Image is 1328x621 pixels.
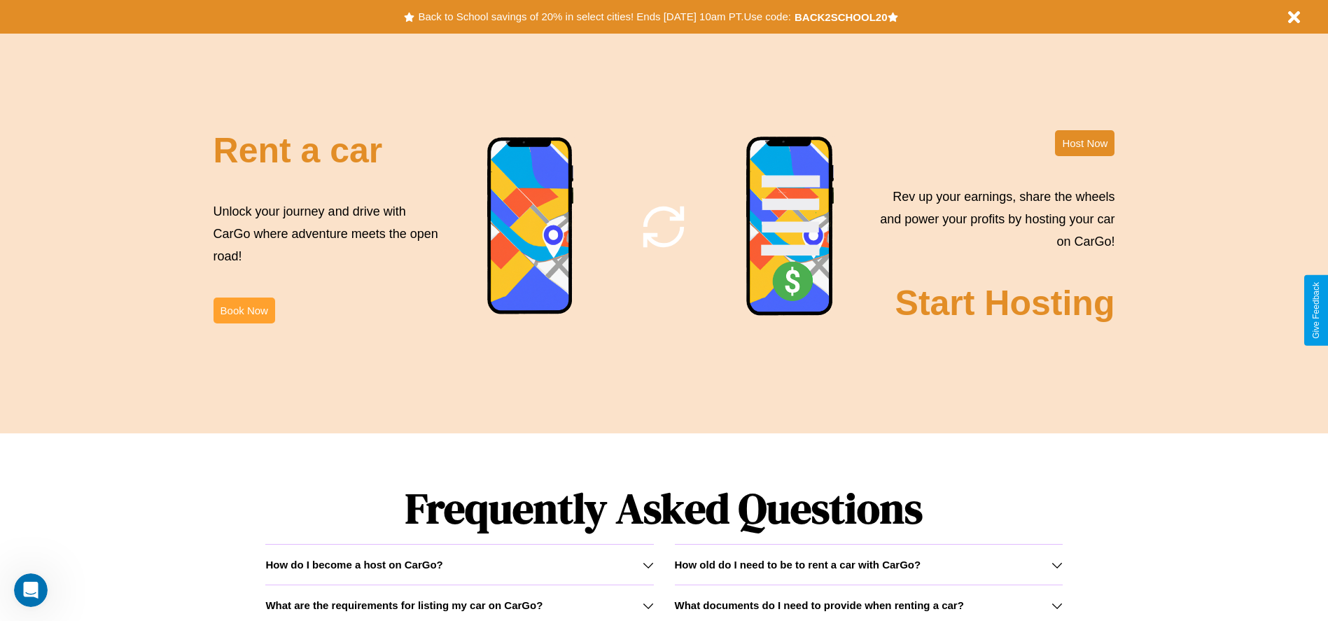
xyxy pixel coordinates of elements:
[265,473,1062,544] h1: Frequently Asked Questions
[214,200,443,268] p: Unlock your journey and drive with CarGo where adventure meets the open road!
[872,186,1114,253] p: Rev up your earnings, share the wheels and power your profits by hosting your car on CarGo!
[795,11,888,23] b: BACK2SCHOOL20
[675,559,921,571] h3: How old do I need to be to rent a car with CarGo?
[214,130,383,171] h2: Rent a car
[265,559,442,571] h3: How do I become a host on CarGo?
[746,136,835,318] img: phone
[1055,130,1114,156] button: Host Now
[1311,282,1321,339] div: Give Feedback
[487,137,575,316] img: phone
[265,599,543,611] h3: What are the requirements for listing my car on CarGo?
[675,599,964,611] h3: What documents do I need to provide when renting a car?
[214,298,275,323] button: Book Now
[895,283,1115,323] h2: Start Hosting
[414,7,794,27] button: Back to School savings of 20% in select cities! Ends [DATE] 10am PT.Use code:
[14,573,48,607] iframe: Intercom live chat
